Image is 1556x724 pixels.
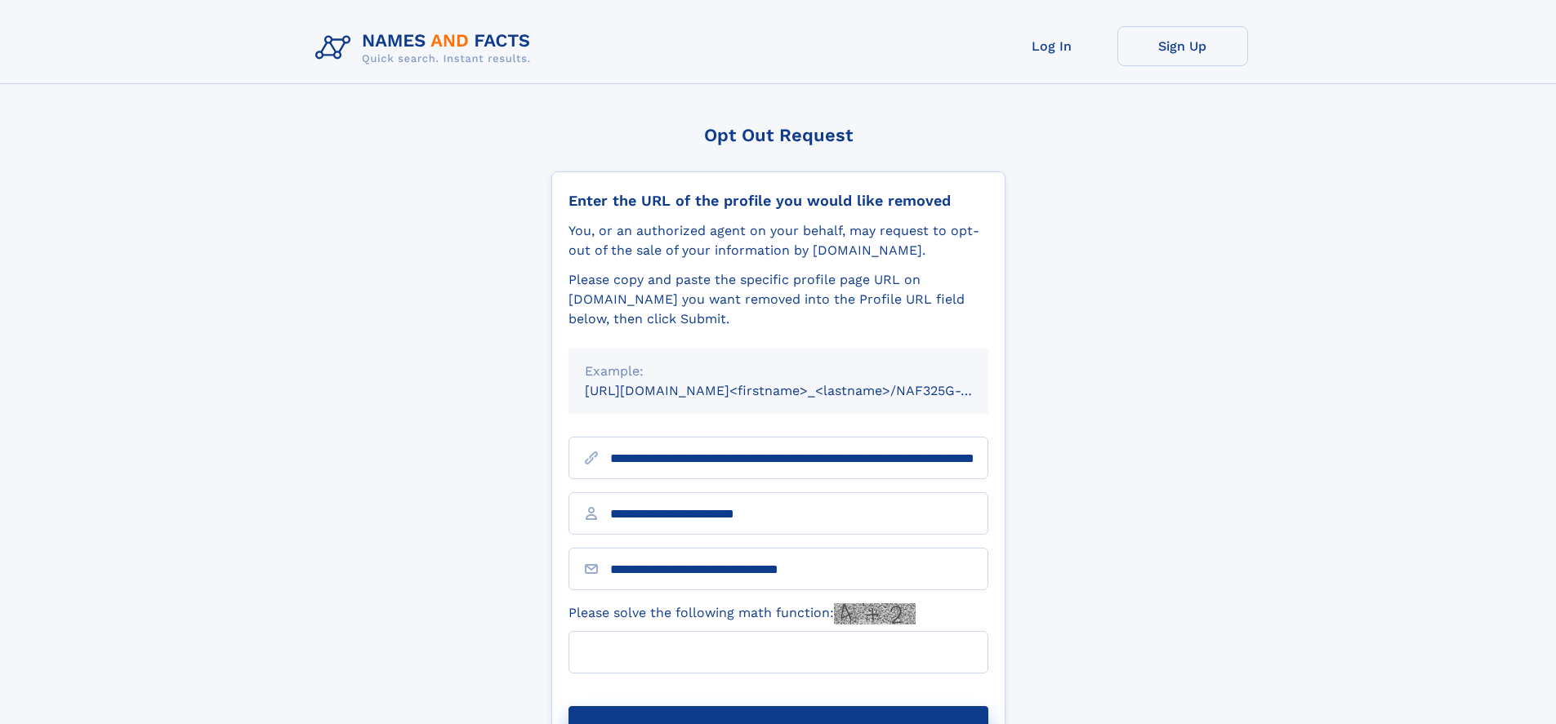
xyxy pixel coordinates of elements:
div: Please copy and paste the specific profile page URL on [DOMAIN_NAME] you want removed into the Pr... [568,270,988,329]
div: You, or an authorized agent on your behalf, may request to opt-out of the sale of your informatio... [568,221,988,260]
img: Logo Names and Facts [309,26,544,70]
small: [URL][DOMAIN_NAME]<firstname>_<lastname>/NAF325G-xxxxxxxx [585,383,1019,398]
label: Please solve the following math function: [568,603,916,624]
div: Enter the URL of the profile you would like removed [568,192,988,210]
a: Log In [987,26,1117,66]
div: Opt Out Request [551,125,1005,145]
div: Example: [585,362,972,381]
a: Sign Up [1117,26,1248,66]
